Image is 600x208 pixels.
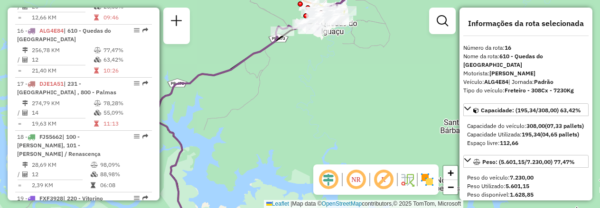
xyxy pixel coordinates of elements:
i: Distância Total [22,47,28,53]
span: 16 - [17,27,111,43]
span: FXF3928 [39,195,63,202]
em: Opções [134,81,140,86]
strong: 195,34 [522,131,540,138]
em: Rota exportada [142,134,148,139]
td: = [17,119,22,128]
div: Nome da rota: [463,52,589,69]
td: 06:08 [100,181,148,190]
em: Rota exportada [142,81,148,86]
div: Motorista: [463,69,589,78]
span: ALG4E84 [39,27,64,34]
em: Opções [134,195,140,201]
strong: 16 [505,44,511,51]
td: 256,78 KM [31,45,94,55]
strong: 308,00 [526,122,545,129]
strong: 112,66 [500,139,518,146]
i: % de utilização da cubagem [94,57,101,63]
td: 78,28% [103,99,148,108]
a: Zoom out [443,180,458,194]
td: 12,66 KM [31,13,94,22]
img: Exibir/Ocultar setores [420,172,435,187]
span: | 220 - Vitorino [63,195,103,202]
td: 12 [31,55,94,64]
span: + [448,167,454,179]
td: 28,69 KM [31,160,90,170]
span: | 610 - Quedas do [GEOGRAPHIC_DATA] [17,27,111,43]
strong: (04,65 pallets) [540,131,579,138]
i: Distância Total [22,162,28,168]
td: 10:26 [103,66,148,75]
img: Fluxo de ruas [400,172,415,187]
i: % de utilização do peso [94,47,101,53]
div: Capacidade: (195,34/308,00) 63,42% [463,118,589,151]
span: 19 - [17,195,103,202]
span: | 231 - [GEOGRAPHIC_DATA] , 800 - Palmas [17,80,116,96]
i: Total de Atividades [22,172,28,177]
div: Peso Utilizado: [467,182,585,190]
td: / [17,55,22,64]
td: 63,42% [103,55,148,64]
strong: 7.230,00 [510,174,534,181]
td: = [17,66,22,75]
td: = [17,13,22,22]
div: Veículo: [463,78,589,86]
a: OpenStreetMap [322,200,362,207]
span: 17 - [17,80,116,96]
em: Opções [134,27,140,33]
strong: Freteiro - 308Cx - 7230Kg [505,87,574,94]
i: Distância Total [22,100,28,106]
span: FJS5662 [39,133,62,140]
div: Capacidade do veículo: [467,122,585,130]
td: 12 [31,170,90,179]
i: Tempo total em rota [94,68,99,73]
em: Rota exportada [142,195,148,201]
i: % de utilização do peso [91,162,98,168]
strong: ALG4E84 [484,78,508,85]
a: Leaflet [266,200,289,207]
span: Exibir rótulo [372,168,395,191]
a: Exibir filtros [433,11,452,30]
td: 21,40 KM [31,66,94,75]
td: 19,63 KM [31,119,94,128]
strong: [PERSON_NAME] [489,70,535,77]
i: % de utilização do peso [94,100,101,106]
span: Ocultar NR [345,168,367,191]
div: Espaço livre: [467,139,585,147]
a: Peso: (5.601,15/7.230,00) 77,47% [463,155,589,168]
td: 11:13 [103,119,148,128]
span: DJE1A51 [39,80,64,87]
a: Capacidade: (195,34/308,00) 63,42% [463,103,589,116]
div: Peso disponível: [467,190,585,199]
h4: Informações da rota selecionada [463,19,589,28]
div: Número da rota: [463,44,589,52]
span: Capacidade: (195,34/308,00) 63,42% [481,107,581,114]
span: Peso do veículo: [467,174,534,181]
td: 274,79 KM [31,99,94,108]
td: 14 [31,108,94,118]
strong: (07,33 pallets) [545,122,584,129]
div: Capacidade Utilizada: [467,130,585,139]
strong: 610 - Quedas do [GEOGRAPHIC_DATA] [463,53,543,68]
td: 2,39 KM [31,181,90,190]
td: 55,09% [103,108,148,118]
span: − [448,181,454,193]
i: Tempo total em rota [94,121,99,127]
a: Zoom in [443,166,458,180]
td: / [17,108,22,118]
td: 09:46 [103,13,148,22]
a: Nova sessão e pesquisa [167,11,186,33]
span: | 100 - [PERSON_NAME], 101 - [PERSON_NAME] / Renascença [17,133,101,157]
td: 77,47% [103,45,148,55]
i: Total de Atividades [22,57,28,63]
em: Opções [134,134,140,139]
span: | Jornada: [508,78,553,85]
div: Tipo do veículo: [463,86,589,95]
i: % de utilização da cubagem [94,110,101,116]
strong: Padrão [534,78,553,85]
div: Peso: (5.601,15/7.230,00) 77,47% [463,170,589,203]
td: = [17,181,22,190]
span: | [291,200,292,207]
i: % de utilização da cubagem [91,172,98,177]
i: Total de Atividades [22,110,28,116]
td: 88,98% [100,170,148,179]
